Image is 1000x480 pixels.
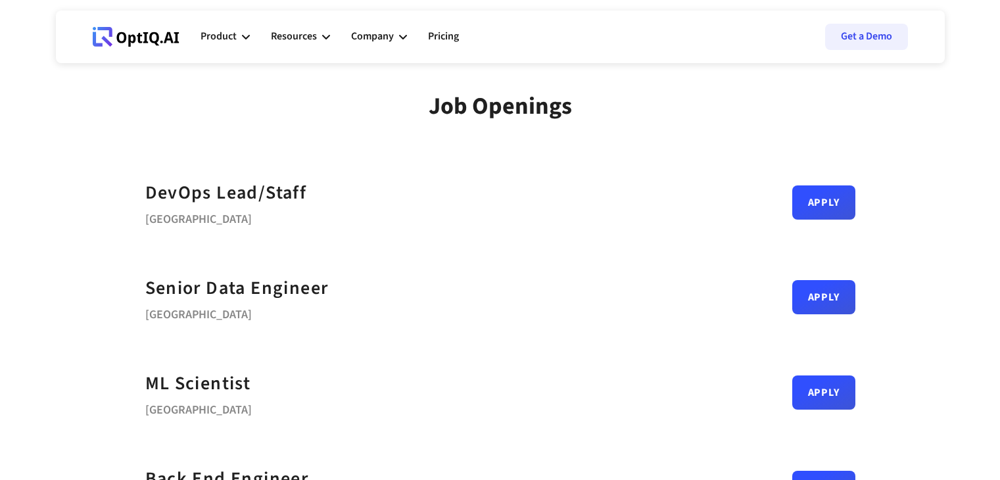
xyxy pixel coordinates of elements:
div: Product [201,17,250,57]
div: Product [201,28,237,45]
a: ML Scientist [145,369,251,398]
div: Job Openings [429,92,572,120]
a: Pricing [428,17,459,57]
div: Company [351,17,407,57]
div: [GEOGRAPHIC_DATA] [145,208,307,226]
a: Senior Data Engineer [145,274,329,303]
a: Apply [792,185,855,220]
a: Webflow Homepage [93,17,179,57]
div: Company [351,28,394,45]
div: Resources [271,17,330,57]
a: Apply [792,375,855,410]
div: Resources [271,28,317,45]
div: [GEOGRAPHIC_DATA] [145,303,329,322]
div: [GEOGRAPHIC_DATA] [145,398,252,417]
a: Apply [792,280,855,314]
a: Get a Demo [825,24,908,50]
a: DevOps Lead/Staff [145,178,307,208]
